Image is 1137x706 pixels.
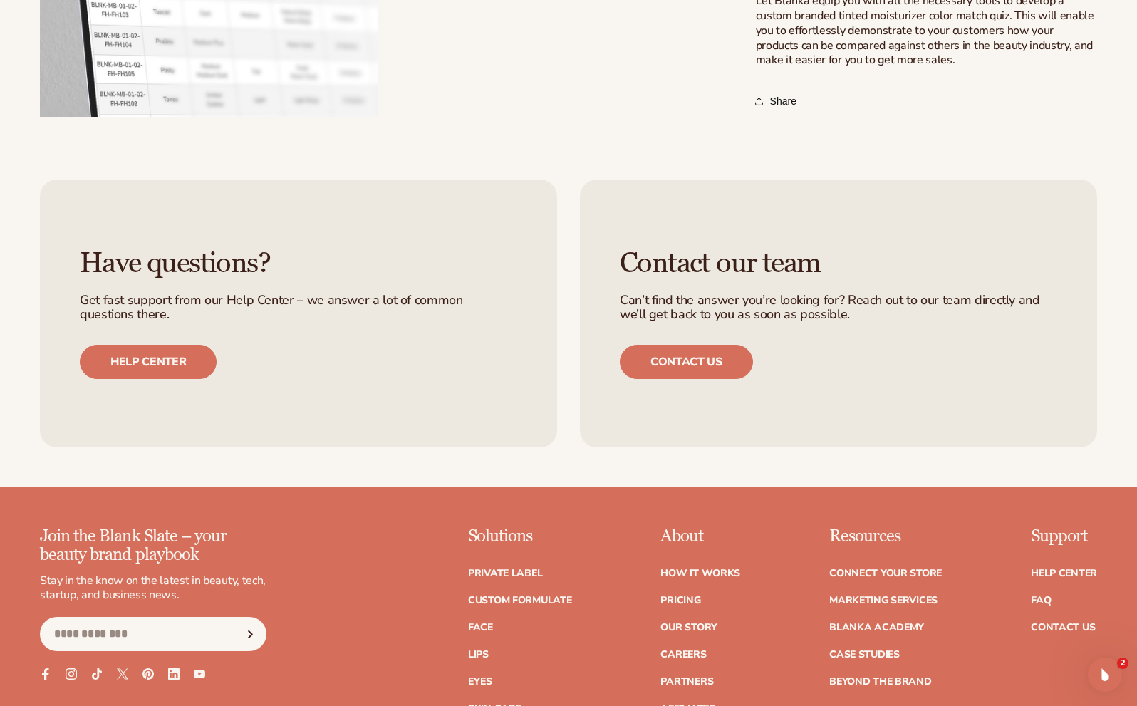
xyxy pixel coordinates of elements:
p: Resources [829,527,942,546]
p: Stay in the know on the latest in beauty, tech, startup, and business news. [40,573,266,603]
a: Pricing [660,596,700,606]
a: Partners [660,677,713,687]
a: Our Story [660,623,717,633]
a: Lips [468,650,489,660]
a: How It Works [660,569,740,578]
a: Eyes [468,677,492,687]
h3: Have questions? [80,248,517,279]
a: Help center [80,345,217,379]
a: Contact us [620,345,753,379]
a: Contact Us [1031,623,1095,633]
a: Private label [468,569,542,578]
p: About [660,527,740,546]
a: Connect your store [829,569,942,578]
p: Support [1031,527,1097,546]
a: Beyond the brand [829,677,932,687]
span: 2 [1117,658,1128,669]
a: Case Studies [829,650,900,660]
p: Solutions [468,527,572,546]
h3: Contact our team [620,248,1057,279]
a: Blanka Academy [829,623,924,633]
a: FAQ [1031,596,1051,606]
a: Marketing services [829,596,938,606]
a: Help Center [1031,569,1097,578]
p: Can’t find the answer you’re looking for? Reach out to our team directly and we’ll get back to yo... [620,294,1057,322]
button: Subscribe [234,617,266,651]
p: Get fast support from our Help Center – we answer a lot of common questions there. [80,294,517,322]
a: Custom formulate [468,596,572,606]
button: Share [756,85,801,117]
a: Face [468,623,493,633]
p: Join the Blank Slate – your beauty brand playbook [40,527,266,565]
a: Careers [660,650,706,660]
iframe: Intercom live chat [1088,658,1122,692]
